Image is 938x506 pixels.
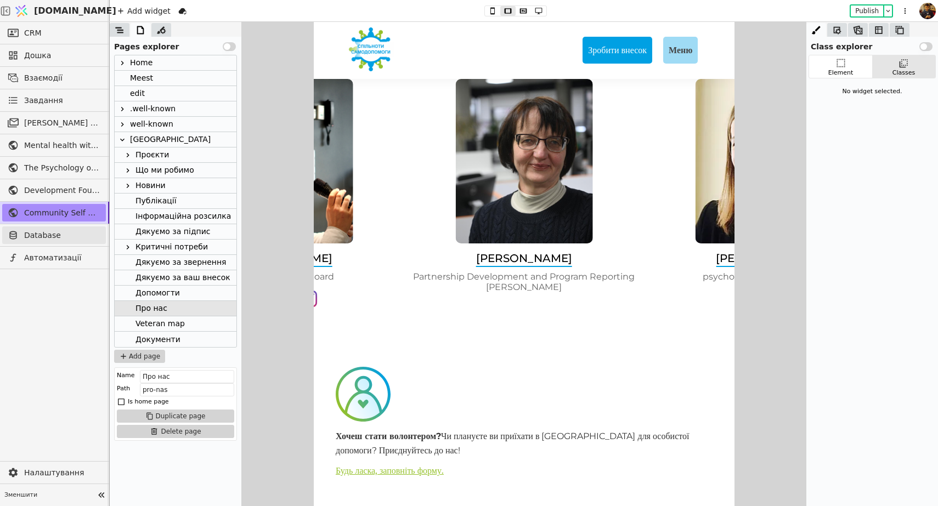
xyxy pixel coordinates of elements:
[115,86,236,101] div: edit
[135,224,211,239] div: Дякуємо за підпис
[135,209,231,224] div: Інформаційна розсилка
[115,286,236,301] div: Допомогти
[24,467,100,479] span: Налаштування
[115,117,236,132] div: well-known
[2,464,106,481] a: Налаштування
[135,178,166,193] div: Новини
[33,5,80,49] img: 1645348525502-logo-Uk-180.png
[115,224,236,240] div: Дякуємо за підпис
[135,163,194,178] div: Що ми робимо
[828,69,854,78] div: Element
[115,71,236,86] div: Meest
[24,207,100,219] span: Community Self Help
[402,230,498,245] div: [PERSON_NAME]
[135,194,177,208] div: Публікації
[117,383,130,394] div: Path
[806,37,938,53] div: Class explorer
[13,1,30,21] img: Logo
[115,132,236,147] div: [GEOGRAPHIC_DATA]
[115,270,236,286] div: Дякуємо за ваш внесок
[892,69,915,78] div: Classes
[135,240,208,254] div: Критичні потреби
[115,332,236,347] div: Документи
[115,240,236,255] div: Критичні потреби
[809,83,936,101] div: No widget selected.
[22,409,127,419] strong: Хочеш стати волонтером?
[115,194,236,209] div: Публікації
[135,316,185,331] div: Veteran map
[2,69,106,87] a: Взаємодії
[115,178,236,194] div: Новини
[115,101,236,117] div: .well-known
[24,252,100,264] span: Автоматизації
[128,396,169,407] div: Is home page
[349,15,384,42] div: Меню
[851,5,883,16] button: Publish
[135,301,167,316] div: Про нас
[130,86,145,101] div: edit
[130,55,152,70] div: Home
[2,204,106,221] a: Community Self Help
[115,316,236,332] div: Veteran map
[162,230,258,245] div: [PERSON_NAME]
[135,270,230,285] div: Дякуємо за ваш внесок
[2,92,106,109] a: Завдання
[117,370,134,381] div: Name
[115,55,236,71] div: Home
[2,47,106,64] a: Дошка
[115,255,236,270] div: Дякуємо за звернення
[24,27,42,39] span: CRM
[22,444,399,454] a: Будь ласка, заповніть форму.
[24,95,63,106] span: Завдання
[130,71,153,86] div: Meest
[24,50,100,61] span: Дошка
[2,181,106,199] a: Development Foundation
[142,57,279,221] img: 1756823759844-%C3%90%C2%92%C3%91%C2%96%C3%91%C2%80%C3%90%C2%B0.jpeg
[135,286,180,300] div: Допомогти
[2,226,106,244] a: Database
[115,163,236,178] div: Що ми робимо
[130,117,173,132] div: well-known
[2,137,106,154] a: Mental health without prejudice project
[115,147,236,163] div: Проєкти
[11,1,110,21] a: [DOMAIN_NAME]
[24,117,100,129] span: [PERSON_NAME] розсилки
[130,132,211,147] div: [GEOGRAPHIC_DATA]
[115,301,236,316] div: Про нас
[114,4,174,18] div: Add widget
[24,140,100,151] span: Mental health without prejudice project
[130,101,176,116] div: .well-known
[114,350,165,363] button: Add page
[919,3,936,19] img: 73cef4174f0444e6e86f60503224d004
[269,15,338,42] a: Зробити внесок
[110,37,241,53] div: Pages explorer
[34,4,116,18] span: [DOMAIN_NAME]
[4,491,94,500] span: Зменшити
[274,23,333,33] p: Зробити внесок
[2,24,106,42] a: CRM
[135,255,227,270] div: Дякуємо за звернення
[135,147,169,162] div: Проєкти
[22,407,399,435] p: Чи плануєте ви приїхати в [GEOGRAPHIC_DATA] для особистої допомоги? Приєднуйтесь до нас!
[2,249,106,266] a: Автоматизації
[117,410,234,423] button: Duplicate page
[22,345,77,400] img: 1650432444828-donor-img.svg
[2,159,106,177] a: The Psychology of War
[117,425,234,438] button: Delete page
[2,114,106,132] a: [PERSON_NAME] розсилки
[389,249,512,260] div: psychosocial support officer
[96,249,325,270] div: Partnership Development and Program Reporting [PERSON_NAME]
[24,162,100,174] span: The Psychology of War
[135,332,180,347] div: Документи
[24,185,100,196] span: Development Foundation
[115,209,236,224] div: Інформаційна розсилка
[24,230,100,241] span: Database
[382,57,519,221] img: 1653394850719-Kateryna.webp
[24,72,100,84] span: Взаємодії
